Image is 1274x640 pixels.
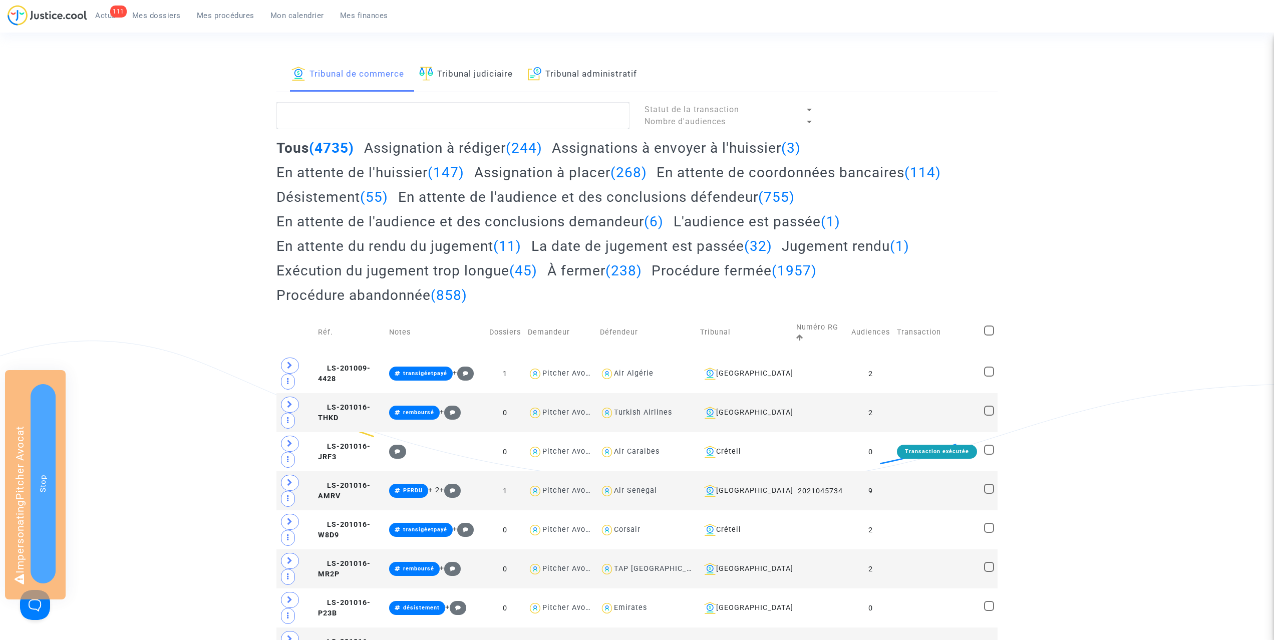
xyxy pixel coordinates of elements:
[291,67,305,81] img: icon-banque.svg
[793,471,848,510] td: 2021045734
[704,563,716,575] img: icon-banque.svg
[614,603,647,612] div: Emirates
[440,486,461,494] span: +
[644,213,664,230] span: (6)
[542,447,597,456] div: Pitcher Avocat
[848,311,893,354] td: Audiences
[486,311,524,354] td: Dossiers
[440,564,461,572] span: +
[403,409,434,416] span: remboursé
[600,484,614,498] img: icon-user.svg
[276,139,354,157] h2: Tous
[318,520,371,540] span: LS-201016-W8D9
[318,481,371,501] span: LS-201016-AMRV
[848,393,893,432] td: 2
[486,588,524,627] td: 0
[276,286,467,304] h2: Procédure abandonnée
[486,549,524,588] td: 0
[848,471,893,510] td: 9
[318,403,371,423] span: LS-201016-THKD
[528,367,542,381] img: icon-user.svg
[793,311,848,354] td: Numéro RG
[704,485,716,497] img: icon-banque.svg
[848,510,893,549] td: 2
[890,238,909,254] span: (1)
[600,601,614,615] img: icon-user.svg
[364,139,542,157] h2: Assignation à rédiger
[431,287,467,303] span: (858)
[360,189,388,205] span: (55)
[700,446,789,458] div: Créteil
[486,432,524,471] td: 0
[600,562,614,576] img: icon-user.svg
[276,213,664,230] h2: En attente de l'audience et des conclusions demandeur
[403,370,447,377] span: transigéetpayé
[291,58,404,92] a: Tribunal de commerce
[428,164,464,181] span: (147)
[386,311,486,354] td: Notes
[700,368,789,380] div: [GEOGRAPHIC_DATA]
[506,140,542,156] span: (244)
[542,486,597,495] div: Pitcher Avocat
[542,525,597,534] div: Pitcher Avocat
[652,262,817,279] h2: Procédure fermée
[398,188,795,206] h2: En attente de l'audience et des conclusions défendeur
[614,408,672,417] div: Turkish Airlines
[318,598,371,618] span: LS-201016-P23B
[772,262,817,279] span: (1957)
[848,588,893,627] td: 0
[124,8,189,23] a: Mes dossiers
[428,486,440,494] span: + 2
[318,559,371,579] span: LS-201016-MR2P
[39,475,48,492] span: Stop
[528,562,542,576] img: icon-user.svg
[8,5,87,26] img: jc-logo.svg
[474,164,647,181] h2: Assignation à placer
[20,590,50,620] iframe: Help Scout Beacon - Open
[904,164,941,181] span: (114)
[645,105,739,114] span: Statut de la transaction
[848,354,893,393] td: 2
[528,445,542,459] img: icon-user.svg
[110,6,127,18] div: 111
[262,8,332,23] a: Mon calendrier
[528,406,542,420] img: icon-user.svg
[700,485,789,497] div: [GEOGRAPHIC_DATA]
[528,601,542,615] img: icon-user.svg
[87,8,124,23] a: 111Actus
[704,602,716,614] img: icon-banque.svg
[605,262,642,279] span: (238)
[524,311,596,354] td: Demandeur
[700,563,789,575] div: [GEOGRAPHIC_DATA]
[453,525,474,533] span: +
[614,564,708,573] div: TAP [GEOGRAPHIC_DATA]
[403,526,447,533] span: transigéetpayé
[600,523,614,537] img: icon-user.svg
[276,188,388,206] h2: Désistement
[596,311,697,354] td: Défendeur
[453,369,474,377] span: +
[781,140,801,156] span: (3)
[542,408,597,417] div: Pitcher Avocat
[419,58,513,92] a: Tribunal judiciaire
[542,369,597,378] div: Pitcher Avocat
[309,140,354,156] span: (4735)
[744,238,772,254] span: (32)
[528,67,541,81] img: icon-archive.svg
[704,524,716,536] img: icon-banque.svg
[758,189,795,205] span: (755)
[610,164,647,181] span: (268)
[547,262,642,279] h2: À fermer
[314,311,386,354] td: Réf.
[419,67,433,81] img: icon-faciliter-sm.svg
[528,523,542,537] img: icon-user.svg
[276,237,521,255] h2: En attente du rendu du jugement
[486,471,524,510] td: 1
[700,602,789,614] div: [GEOGRAPHIC_DATA]
[318,364,371,384] span: LS-201009-4428
[542,603,597,612] div: Pitcher Avocat
[821,213,840,230] span: (1)
[486,393,524,432] td: 0
[95,11,116,20] span: Actus
[848,432,893,471] td: 0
